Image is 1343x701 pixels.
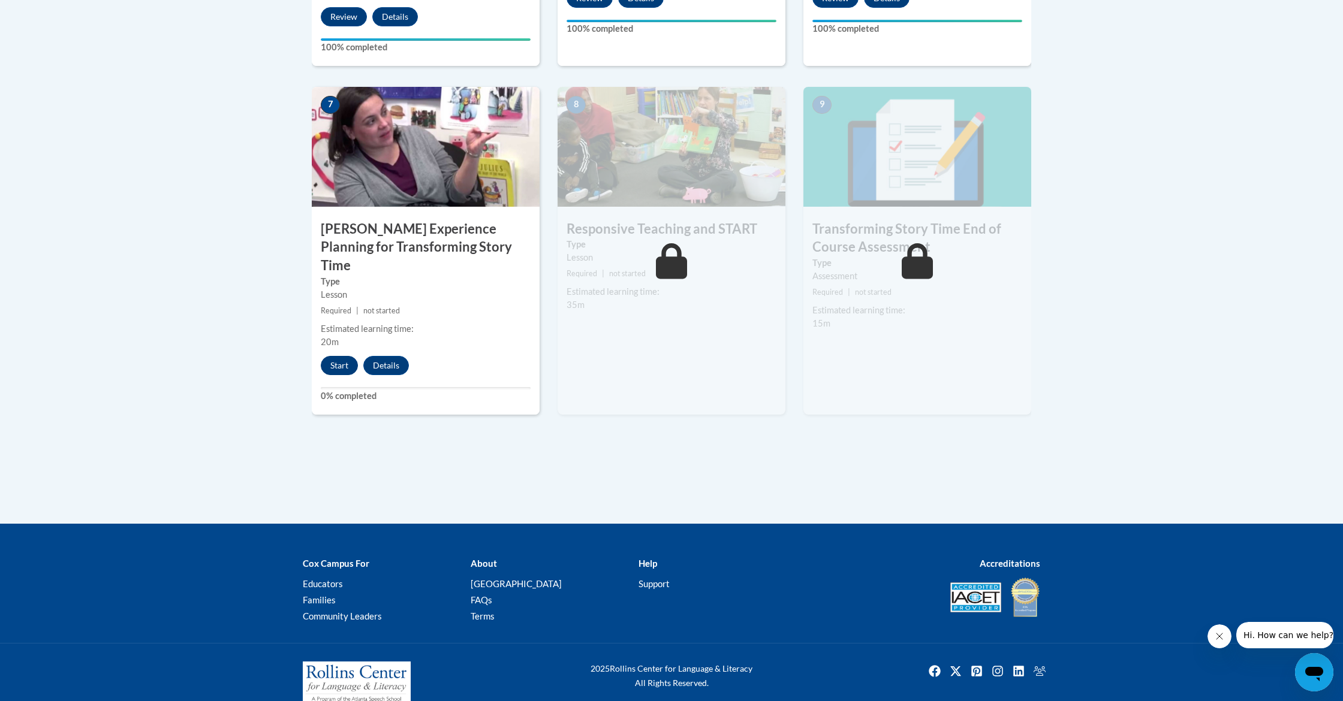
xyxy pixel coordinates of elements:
label: Type [567,238,776,251]
span: Required [567,269,597,278]
span: | [356,306,359,315]
span: 9 [812,96,832,114]
img: Pinterest icon [967,661,986,681]
label: 0% completed [321,389,531,403]
img: Facebook icon [925,661,944,681]
button: Details [372,7,418,26]
a: Instagram [988,661,1007,681]
a: Support [639,578,670,589]
span: 8 [567,96,586,114]
span: | [602,269,604,278]
a: Facebook [925,661,944,681]
span: 35m [567,300,585,310]
a: Facebook Group [1030,661,1049,681]
div: Lesson [321,288,531,301]
label: 100% completed [567,22,776,35]
a: Linkedin [1009,661,1028,681]
span: Required [812,288,843,297]
b: Cox Campus For [303,558,369,569]
a: Pinterest [967,661,986,681]
img: Twitter icon [946,661,965,681]
iframe: Message from company [1236,622,1333,648]
span: 2025 [591,663,610,673]
img: Facebook group icon [1030,661,1049,681]
b: Help [639,558,657,569]
div: Assessment [812,270,1022,283]
span: | [848,288,850,297]
a: FAQs [471,594,492,605]
img: Instagram icon [988,661,1007,681]
a: Families [303,594,336,605]
img: IDA® Accredited [1010,576,1040,618]
div: Estimated learning time: [812,304,1022,317]
div: Your progress [321,38,531,41]
h3: Responsive Teaching and START [558,220,785,238]
img: Course Image [312,87,540,207]
span: 7 [321,96,340,114]
a: Terms [471,611,495,621]
div: Your progress [567,20,776,22]
iframe: Button to launch messaging window [1295,653,1333,691]
button: Details [363,356,409,375]
div: Estimated learning time: [321,322,531,336]
img: Accredited IACET® Provider [950,582,1001,612]
span: not started [363,306,400,315]
h3: [PERSON_NAME] Experience Planning for Transforming Story Time [312,220,540,275]
div: Lesson [567,251,776,264]
label: 100% completed [321,41,531,54]
div: Rollins Center for Language & Literacy All Rights Reserved. [546,661,797,690]
span: not started [609,269,646,278]
button: Review [321,7,367,26]
label: 100% completed [812,22,1022,35]
label: Type [812,256,1022,270]
div: Estimated learning time: [567,285,776,298]
img: Course Image [803,87,1031,207]
span: 15m [812,318,830,328]
a: Community Leaders [303,611,382,621]
a: Twitter [946,661,965,681]
img: Course Image [558,87,785,207]
span: 20m [321,337,339,347]
b: About [471,558,497,569]
b: Accreditations [980,558,1040,569]
button: Start [321,356,358,375]
h3: Transforming Story Time End of Course Assessment [803,220,1031,257]
img: LinkedIn icon [1009,661,1028,681]
span: Required [321,306,351,315]
a: [GEOGRAPHIC_DATA] [471,578,562,589]
a: Educators [303,578,343,589]
span: not started [855,288,892,297]
iframe: Close message [1208,624,1231,648]
label: Type [321,275,531,288]
div: Your progress [812,20,1022,22]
